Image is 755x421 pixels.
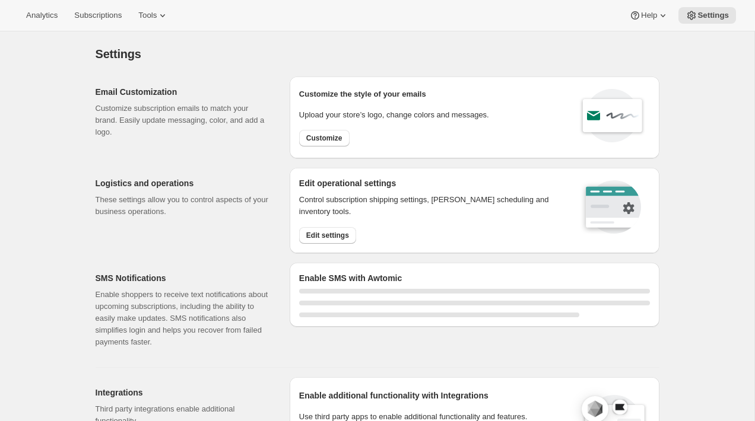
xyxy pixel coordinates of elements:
[299,177,564,189] h2: Edit operational settings
[299,272,650,284] h2: Enable SMS with Awtomic
[299,109,489,121] p: Upload your store’s logo, change colors and messages.
[67,7,129,24] button: Subscriptions
[306,231,349,240] span: Edit settings
[299,227,356,244] button: Edit settings
[96,103,271,138] p: Customize subscription emails to match your brand. Easily update messaging, color, and add a logo.
[96,272,271,284] h2: SMS Notifications
[678,7,736,24] button: Settings
[96,177,271,189] h2: Logistics and operations
[299,194,564,218] p: Control subscription shipping settings, [PERSON_NAME] scheduling and inventory tools.
[131,7,176,24] button: Tools
[138,11,157,20] span: Tools
[622,7,676,24] button: Help
[641,11,657,20] span: Help
[26,11,58,20] span: Analytics
[697,11,729,20] span: Settings
[96,47,141,60] span: Settings
[19,7,65,24] button: Analytics
[74,11,122,20] span: Subscriptions
[306,133,342,143] span: Customize
[299,390,570,401] h2: Enable additional functionality with Integrations
[96,387,271,398] h2: Integrations
[96,289,271,348] p: Enable shoppers to receive text notifications about upcoming subscriptions, including the ability...
[96,194,271,218] p: These settings allow you to control aspects of your business operations.
[299,130,350,146] button: Customize
[96,86,271,98] h2: Email Customization
[299,88,426,100] p: Customize the style of your emails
